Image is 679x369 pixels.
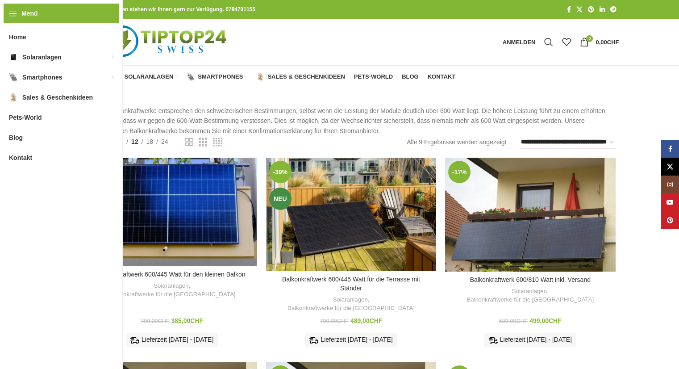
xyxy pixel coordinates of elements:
[267,73,345,80] span: Sales & Geschenkideen
[256,73,264,81] img: Sales & Geschenkideen
[271,296,432,312] div: ,
[575,33,623,51] a: 0 0,00CHF
[92,282,253,298] div: ,
[661,211,679,229] a: Pinterest Social Link
[428,73,456,80] span: Kontakt
[9,130,23,146] span: Blog
[574,4,585,16] a: X Social Link
[22,69,62,85] span: Smartphones
[99,271,246,278] a: Balkonkraftwerk 600/445 Watt für den kleinen Balkon
[448,161,471,183] span: -17%
[661,193,679,211] a: YouTube Social Link
[428,68,456,86] a: Kontakt
[350,317,383,324] bdi: 489,00
[187,68,247,86] a: Smartphones
[87,106,619,136] p: Unsere Balkonkraftwerke entsprechen den schweizerischen Bestimmungen, selbst wenn die Leistung de...
[87,6,255,13] strong: Bei allen Fragen stehen wir Ihnen gern zur Verfügung. 0784701155
[512,287,547,296] a: Solaranlagen
[470,276,591,283] a: Balkonkraftwerk 600/810 Watt inkl. Versand
[370,317,383,324] span: CHF
[661,140,679,158] a: Facebook Social Link
[199,137,207,148] a: Rasteransicht 3
[585,4,597,16] a: Pinterest Social Link
[467,296,594,304] a: Balkonkraftwerke für die [GEOGRAPHIC_DATA]
[503,39,536,45] span: Anmelden
[450,287,611,304] div: ,
[87,158,257,266] a: Balkonkraftwerk 600/445 Watt für den kleinen Balkon
[269,188,292,210] span: Neu
[171,317,204,324] bdi: 385,00
[558,33,575,51] div: Meine Wunschliste
[190,317,203,324] span: CHF
[586,35,593,42] span: 0
[402,73,419,80] span: Blog
[596,39,619,46] bdi: 0,00
[549,317,562,324] span: CHF
[287,304,415,313] a: Balkonkraftwerke für die [GEOGRAPHIC_DATA]
[131,138,138,145] span: 12
[354,68,393,86] a: Pets-World
[158,318,170,324] span: CHF
[407,137,506,147] p: Alle 9 Ergebnisse werden angezeigt
[146,138,154,145] span: 18
[402,68,419,86] a: Blog
[520,136,616,149] select: Shop-Reihenfolge
[158,137,171,147] a: 24
[320,318,349,324] bdi: 799,00
[9,53,18,62] img: Solaranlagen
[333,296,367,304] a: Solaranlagen
[126,333,218,347] div: Lieferzeit [DATE] - [DATE]
[128,137,142,147] a: 12
[516,318,528,324] span: CHF
[9,109,42,126] span: Pets-World
[113,68,178,86] a: Solaranlagen
[185,137,193,148] a: Rasteransicht 2
[198,73,243,80] span: Smartphones
[661,176,679,193] a: Instagram Social Link
[445,158,615,272] a: Balkonkraftwerk 600/810 Watt inkl. Versand
[9,150,32,166] span: Kontakt
[269,161,292,183] span: -39%
[540,33,558,51] a: Suche
[282,276,420,292] a: Balkonkraftwerk 600/445 Watt für die Terrasse mit Ständer
[125,73,174,80] span: Solaranlagen
[108,290,236,299] a: Balkonkraftwerke für die [GEOGRAPHIC_DATA]
[22,89,93,105] span: Sales & Geschenkideen
[161,138,168,145] span: 24
[484,333,576,347] div: Lieferzeit [DATE] - [DATE]
[564,4,574,16] a: Facebook Social Link
[143,137,157,147] a: 18
[597,4,608,16] a: LinkedIn Social Link
[141,318,169,324] bdi: 499,00
[9,73,18,82] img: Smartphones
[83,68,460,86] div: Hauptnavigation
[187,73,195,81] img: Smartphones
[21,8,38,18] span: Menü
[154,282,188,290] a: Solaranlagen
[354,73,393,80] span: Pets-World
[87,38,249,45] a: Logo der Website
[529,317,562,324] bdi: 499,00
[256,68,345,86] a: Sales & Geschenkideen
[22,49,62,65] span: Solaranlagen
[661,158,679,176] a: X Social Link
[305,333,397,347] div: Lieferzeit [DATE] - [DATE]
[213,137,222,148] a: Rasteransicht 4
[87,19,249,65] img: Tiptop24 Nachhaltige & Faire Produkte
[337,318,349,324] span: CHF
[9,93,18,102] img: Sales & Geschenkideen
[607,39,619,46] span: CHF
[608,4,619,16] a: Telegram Social Link
[266,158,436,271] a: Balkonkraftwerk 600/445 Watt für die Terrasse mit Ständer
[9,29,26,45] span: Home
[499,318,528,324] bdi: 599,00
[498,33,540,51] a: Anmelden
